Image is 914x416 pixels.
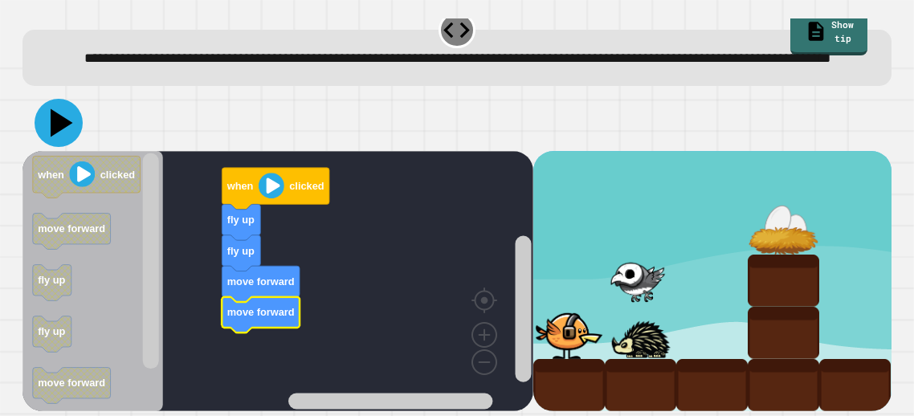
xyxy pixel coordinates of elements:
text: fly up [227,214,255,226]
a: Show tip [790,10,867,55]
text: when [226,180,254,192]
text: move forward [227,275,295,288]
text: fly up [39,274,66,286]
text: move forward [227,306,295,318]
text: move forward [39,222,106,235]
text: move forward [39,377,106,389]
text: fly up [39,325,66,337]
text: when [38,169,65,181]
text: fly up [227,245,255,257]
text: clicked [290,180,324,192]
text: clicked [100,169,135,181]
div: Blockly Workspace [22,151,533,411]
